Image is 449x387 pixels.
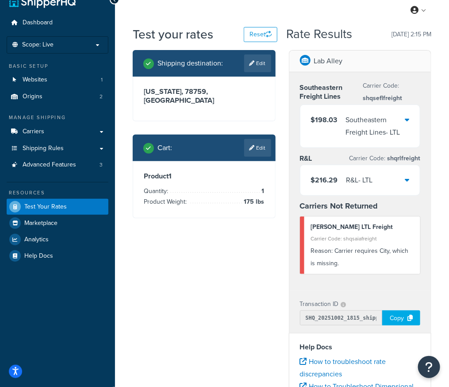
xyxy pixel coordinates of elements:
div: Southeastern Freight Lines - LTL [346,114,405,139]
div: Carrier Code: shqsaiafreight [311,232,414,245]
p: [DATE] 2:15 PM [391,28,431,41]
a: How to troubleshoot rate discrepancies [300,356,386,379]
span: Scope: Live [22,41,54,49]
a: Marketplace [7,215,108,231]
span: Analytics [24,236,49,244]
h3: Product 1 [144,172,265,181]
div: Resources [7,189,108,197]
h3: [US_STATE], 78759 , [GEOGRAPHIC_DATA] [144,87,265,105]
span: Test Your Rates [24,203,67,211]
h2: Shipping destination : [157,59,223,67]
span: Carriers [23,128,44,135]
p: Transaction ID [300,298,339,310]
h3: R&L [300,154,312,163]
div: Copy [382,310,420,325]
h4: Help Docs [300,342,421,352]
li: Advanced Features [7,157,108,173]
span: 2 [100,93,103,101]
h3: Southeastern Freight Lines [300,83,363,101]
span: shqrlfreight [385,154,420,163]
span: Product Weight: [144,197,189,206]
a: Dashboard [7,15,108,31]
div: Manage Shipping [7,114,108,121]
span: Advanced Features [23,161,76,169]
strong: Carriers Not Returned [300,200,378,212]
span: Dashboard [23,19,53,27]
div: Basic Setup [7,62,108,70]
span: Help Docs [24,252,53,260]
span: 175 lbs [242,197,265,207]
span: $198.03 [311,115,338,125]
div: Carrier requires City, which is missing. [311,245,414,270]
a: Edit [244,139,271,157]
button: Reset [244,27,277,42]
span: Websites [23,76,47,84]
span: Origins [23,93,42,101]
h2: Rate Results [287,27,353,41]
h2: Cart : [157,144,172,152]
p: Carrier Code: [363,80,420,104]
a: Analytics [7,232,108,248]
div: R&L - LTL [346,174,373,186]
li: Websites [7,72,108,88]
span: Quantity: [144,186,170,196]
li: Origins [7,89,108,105]
a: Websites1 [7,72,108,88]
a: Shipping Rules [7,140,108,157]
a: Help Docs [7,248,108,264]
span: Shipping Rules [23,145,64,152]
a: Advanced Features3 [7,157,108,173]
span: 3 [100,161,103,169]
span: shqseflfreight [363,93,403,103]
a: Carriers [7,124,108,140]
h1: Test your rates [133,26,213,43]
span: $216.29 [311,175,338,185]
a: Test Your Rates [7,199,108,215]
p: Carrier Code: [349,152,420,165]
a: Edit [244,54,271,72]
div: [PERSON_NAME] LTL Freight [311,221,414,233]
span: Reason: [311,246,333,255]
a: Origins2 [7,89,108,105]
p: Lab Alley [314,55,343,67]
span: Marketplace [24,220,58,227]
button: Open Resource Center [418,356,440,378]
span: 1 [101,76,103,84]
span: 1 [260,186,265,197]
